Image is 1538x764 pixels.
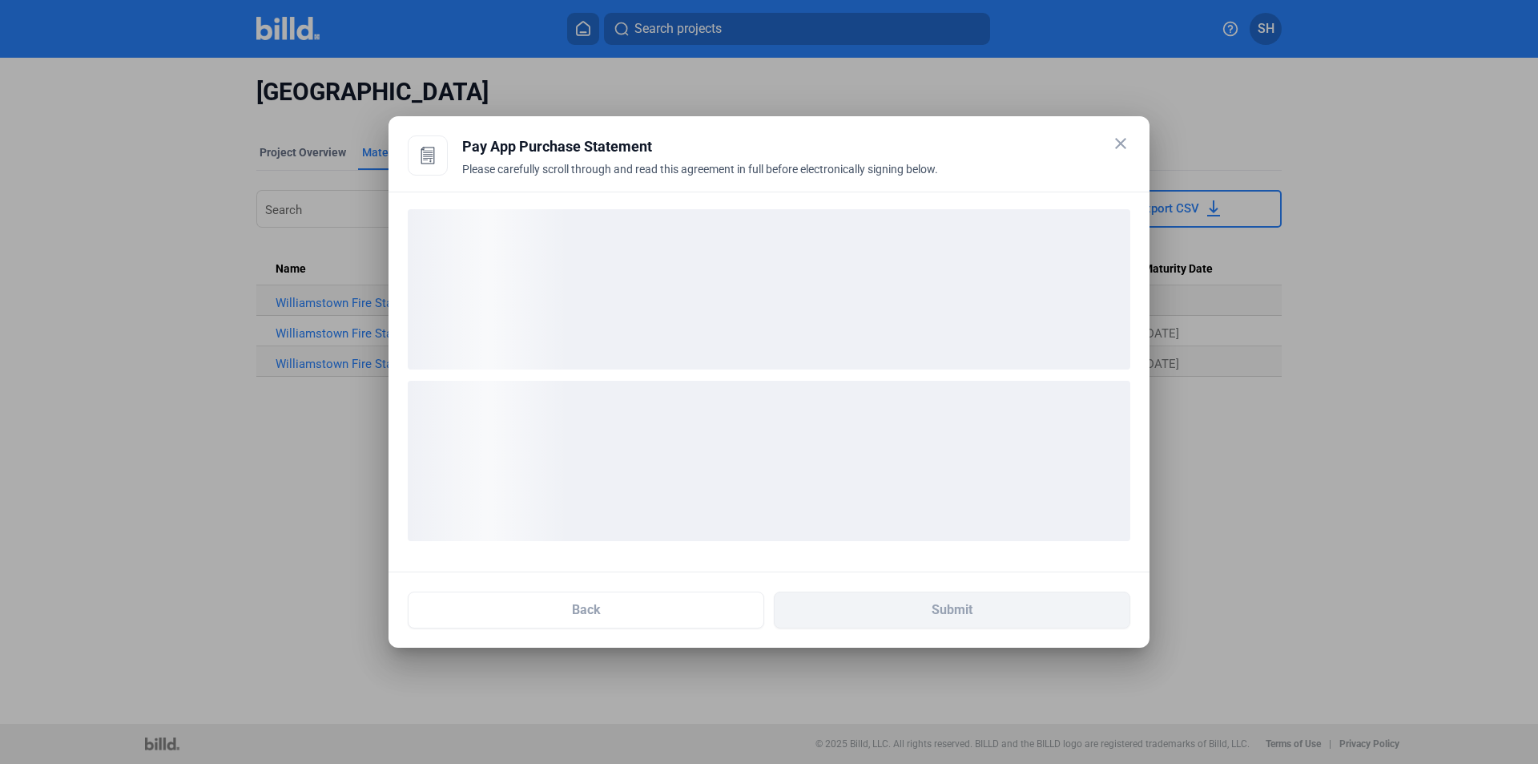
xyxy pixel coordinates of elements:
[462,161,1130,196] div: Please carefully scroll through and read this agreement in full before electronically signing below.
[1111,134,1130,153] mat-icon: close
[408,209,1130,370] div: loading
[408,381,1130,541] div: loading
[408,592,764,629] button: Back
[462,135,1130,158] div: Pay App Purchase Statement
[774,592,1130,629] button: Submit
